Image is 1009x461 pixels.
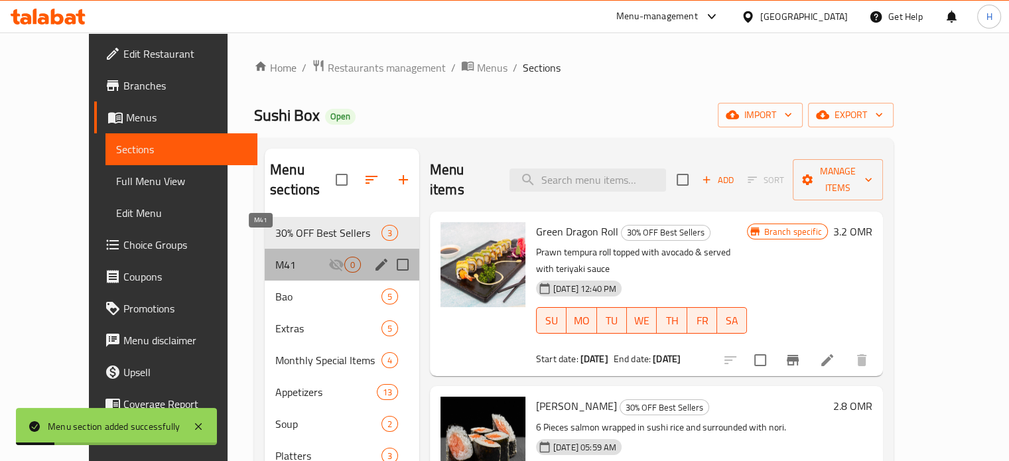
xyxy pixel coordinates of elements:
a: Upsell [94,356,257,388]
span: TU [602,311,622,330]
p: 6 Pieces salmon wrapped in sushi rice and surrounded with nori. [536,419,828,436]
button: SA [717,307,747,334]
button: export [808,103,894,127]
span: MO [572,311,591,330]
span: Full Menu View [116,173,247,189]
a: Promotions [94,293,257,324]
a: Menus [461,59,507,76]
div: Bao5 [265,281,419,312]
span: Bao [275,289,381,304]
li: / [513,60,517,76]
span: Sections [523,60,561,76]
input: search [509,168,666,192]
span: H [986,9,992,24]
span: TH [662,311,681,330]
span: Coupons [123,269,247,285]
span: Menus [477,60,507,76]
a: Edit Menu [105,197,257,229]
div: items [381,352,398,368]
div: items [381,416,398,432]
button: Add [697,170,739,190]
span: Soup [275,416,381,432]
h6: 2.8 OMR [833,397,872,415]
span: FR [693,311,712,330]
a: Coverage Report [94,388,257,420]
span: 13 [377,386,397,399]
nav: breadcrumb [254,59,894,76]
div: items [377,384,398,400]
span: Choice Groups [123,237,247,253]
span: [DATE] 12:40 PM [548,283,622,295]
button: import [718,103,803,127]
a: Branches [94,70,257,101]
a: Choice Groups [94,229,257,261]
div: Extras5 [265,312,419,344]
h2: Menu items [430,160,494,200]
span: End date: [614,350,651,367]
span: Menu disclaimer [123,332,247,348]
button: Manage items [793,159,882,200]
button: SU [536,307,567,334]
div: items [344,257,361,273]
button: TU [597,307,627,334]
div: M410edit [265,249,419,281]
span: Promotions [123,300,247,316]
span: Coverage Report [123,396,247,412]
button: FR [687,307,717,334]
span: Restaurants management [328,60,446,76]
span: M41 [275,257,328,273]
a: Full Menu View [105,165,257,197]
div: 30% OFF Best Sellers [620,399,709,415]
div: Soup2 [265,408,419,440]
a: Menu disclaimer [94,324,257,356]
div: 30% OFF Best Sellers3 [265,217,419,249]
div: Menu-management [616,9,698,25]
span: import [728,107,792,123]
span: 0 [345,259,360,271]
a: Coupons [94,261,257,293]
li: / [302,60,306,76]
span: WE [632,311,651,330]
a: Edit menu item [819,352,835,368]
div: Monthly Special Items4 [265,344,419,376]
svg: Inactive section [328,257,344,273]
span: export [819,107,883,123]
b: [DATE] [580,350,608,367]
span: Open [325,111,356,122]
span: [DATE] 05:59 AM [548,441,622,454]
a: Edit Restaurant [94,38,257,70]
a: Sections [105,133,257,165]
span: Extras [275,320,381,336]
button: delete [846,344,878,376]
div: items [381,289,398,304]
span: 2 [382,418,397,430]
b: [DATE] [653,350,681,367]
span: Manage items [803,163,872,196]
span: 30% OFF Best Sellers [620,400,708,415]
span: Upsell [123,364,247,380]
span: Sections [116,141,247,157]
span: 5 [382,322,397,335]
button: Add section [387,164,419,196]
button: Branch-specific-item [777,344,809,376]
span: Appetizers [275,384,377,400]
span: Branches [123,78,247,94]
span: Select section [669,166,697,194]
button: WE [627,307,657,334]
span: 30% OFF Best Sellers [622,225,710,240]
button: edit [371,255,391,275]
span: 3 [382,227,397,239]
span: SA [722,311,742,330]
span: Green Dragon Roll [536,222,618,241]
div: items [381,320,398,336]
div: Appetizers13 [265,376,419,408]
img: Green Dragon Roll [440,222,525,307]
div: items [381,225,398,241]
div: [GEOGRAPHIC_DATA] [760,9,848,24]
h6: 3.2 OMR [833,222,872,241]
div: 30% OFF Best Sellers [621,225,710,241]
